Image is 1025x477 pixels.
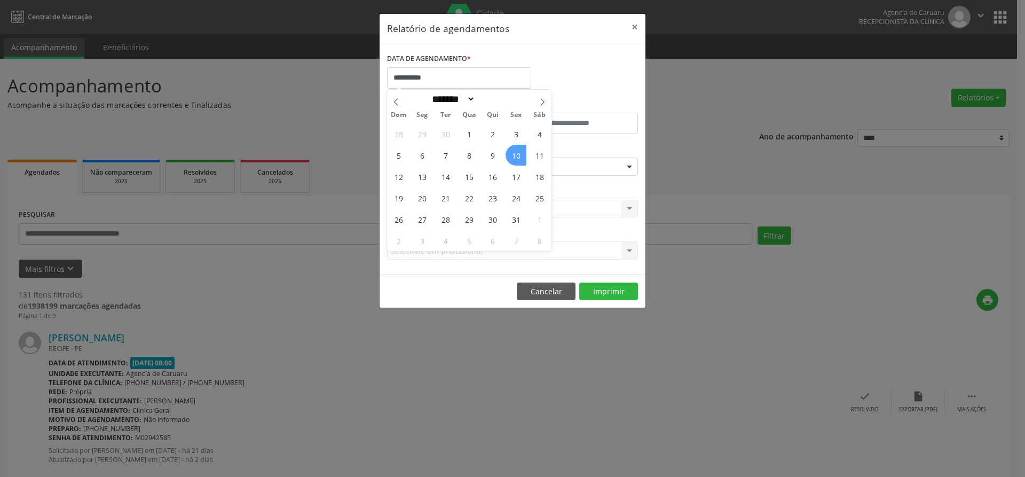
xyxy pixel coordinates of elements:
span: Novembro 6, 2025 [482,230,503,251]
span: Novembro 8, 2025 [529,230,550,251]
span: Outubro 25, 2025 [529,187,550,208]
span: Outubro 31, 2025 [506,209,526,230]
h5: Relatório de agendamentos [387,21,509,35]
select: Month [428,93,475,105]
span: Outubro 26, 2025 [388,209,409,230]
span: Outubro 11, 2025 [529,145,550,166]
span: Outubro 30, 2025 [482,209,503,230]
span: Outubro 20, 2025 [412,187,432,208]
button: Close [624,14,645,40]
span: Outubro 21, 2025 [435,187,456,208]
span: Outubro 23, 2025 [482,187,503,208]
span: Outubro 15, 2025 [459,166,479,187]
span: Outubro 14, 2025 [435,166,456,187]
span: Outubro 9, 2025 [482,145,503,166]
span: Novembro 3, 2025 [412,230,432,251]
span: Novembro 1, 2025 [529,209,550,230]
span: Outubro 16, 2025 [482,166,503,187]
span: Outubro 7, 2025 [435,145,456,166]
span: Sáb [528,112,551,119]
span: Outubro 1, 2025 [459,123,479,144]
span: Outubro 3, 2025 [506,123,526,144]
span: Outubro 17, 2025 [506,166,526,187]
label: ATÉ [515,96,638,113]
span: Novembro 4, 2025 [435,230,456,251]
span: Outubro 8, 2025 [459,145,479,166]
span: Novembro 7, 2025 [506,230,526,251]
button: Cancelar [517,283,575,301]
label: DATA DE AGENDAMENTO [387,51,471,67]
span: Outubro 2, 2025 [482,123,503,144]
span: Seg [411,112,434,119]
span: Outubro 4, 2025 [529,123,550,144]
span: Outubro 12, 2025 [388,166,409,187]
input: Year [475,93,510,105]
span: Qui [481,112,504,119]
span: Setembro 28, 2025 [388,123,409,144]
span: Outubro 22, 2025 [459,187,479,208]
span: Qua [458,112,481,119]
span: Outubro 5, 2025 [388,145,409,166]
span: Outubro 13, 2025 [412,166,432,187]
span: Outubro 6, 2025 [412,145,432,166]
span: Setembro 30, 2025 [435,123,456,144]
span: Outubro 19, 2025 [388,187,409,208]
span: Sex [504,112,528,119]
span: Outubro 10, 2025 [506,145,526,166]
span: Outubro 29, 2025 [459,209,479,230]
span: Outubro 18, 2025 [529,166,550,187]
button: Imprimir [579,283,638,301]
span: Dom [387,112,411,119]
span: Outubro 28, 2025 [435,209,456,230]
span: Outubro 24, 2025 [506,187,526,208]
span: Ter [434,112,458,119]
span: Outubro 27, 2025 [412,209,432,230]
span: Novembro 2, 2025 [388,230,409,251]
span: Novembro 5, 2025 [459,230,479,251]
span: Setembro 29, 2025 [412,123,432,144]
